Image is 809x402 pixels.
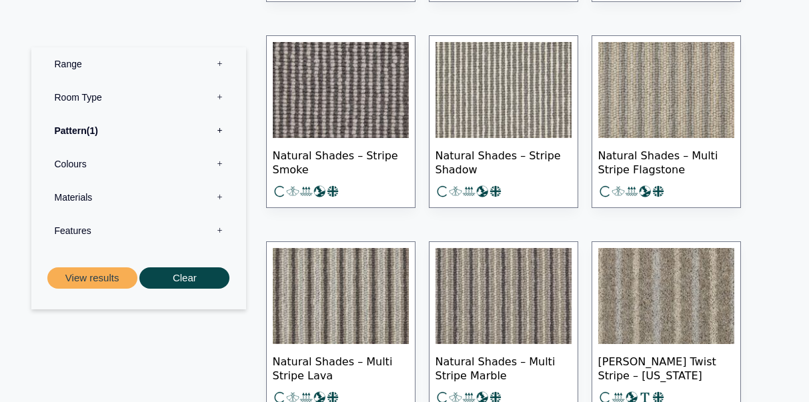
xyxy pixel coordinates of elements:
[41,180,236,213] label: Materials
[266,35,416,208] a: Natural Shades – Stripe Smoke
[436,138,572,185] span: Natural Shades – Stripe Shadow
[41,80,236,113] label: Room Type
[598,344,734,391] span: [PERSON_NAME] Twist Stripe – [US_STATE]
[41,113,236,147] label: Pattern
[592,35,741,208] a: Natural Shades – Multi Stripe Flagstone
[47,267,137,289] button: View results
[429,35,578,208] a: Natural Shades – Stripe Shadow
[273,344,409,391] span: Natural Shades – Multi Stripe Lava
[273,138,409,185] span: Natural Shades – Stripe Smoke
[436,344,572,391] span: Natural Shades – Multi Stripe Marble
[436,248,572,344] img: stripe marble warm grey
[273,248,409,344] img: Multi Lava Stripe wool loop
[598,42,734,138] img: Soft Neutrals
[41,47,236,80] label: Range
[598,248,734,344] img: Tomkinson Twist - Tennessee stripe
[273,42,409,138] img: dark and light grey stripe
[41,213,236,247] label: Features
[139,267,229,289] button: Clear
[436,42,572,138] img: mid grey & cream stripe
[598,138,734,185] span: Natural Shades – Multi Stripe Flagstone
[87,125,98,135] span: 1
[41,147,236,180] label: Colours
